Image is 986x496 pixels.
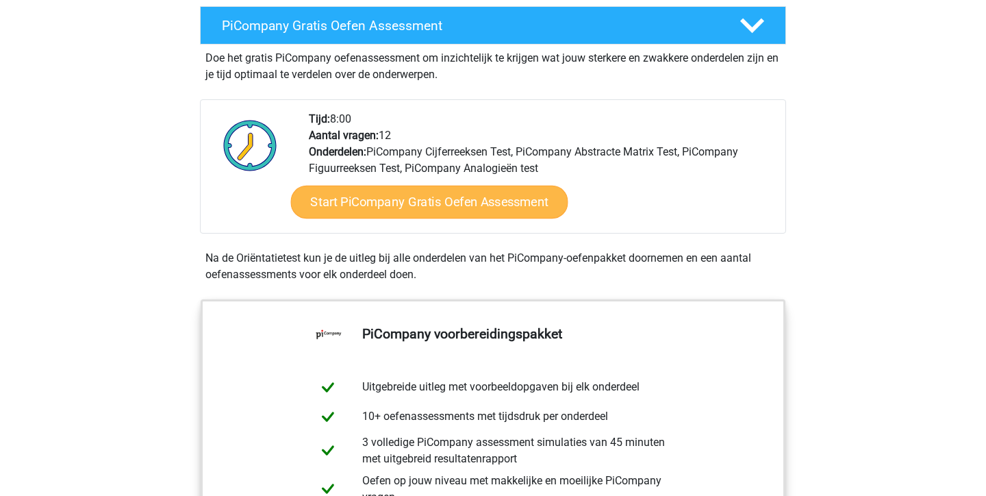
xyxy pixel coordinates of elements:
b: Aantal vragen: [309,129,379,142]
a: PiCompany Gratis Oefen Assessment [194,6,792,45]
h4: PiCompany Gratis Oefen Assessment [222,18,718,34]
b: Onderdelen: [309,145,366,158]
div: Na de Oriëntatietest kun je de uitleg bij alle onderdelen van het PiCompany-oefenpakket doornemen... [200,250,786,283]
div: 8:00 12 PiCompany Cijferreeksen Test, PiCompany Abstracte Matrix Test, PiCompany Figuurreeksen Te... [299,111,785,233]
img: Klok [216,111,285,179]
div: Doe het gratis PiCompany oefenassessment om inzichtelijk te krijgen wat jouw sterkere en zwakkere... [200,45,786,83]
b: Tijd: [309,112,330,125]
a: Start PiCompany Gratis Oefen Assessment [291,186,568,219]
